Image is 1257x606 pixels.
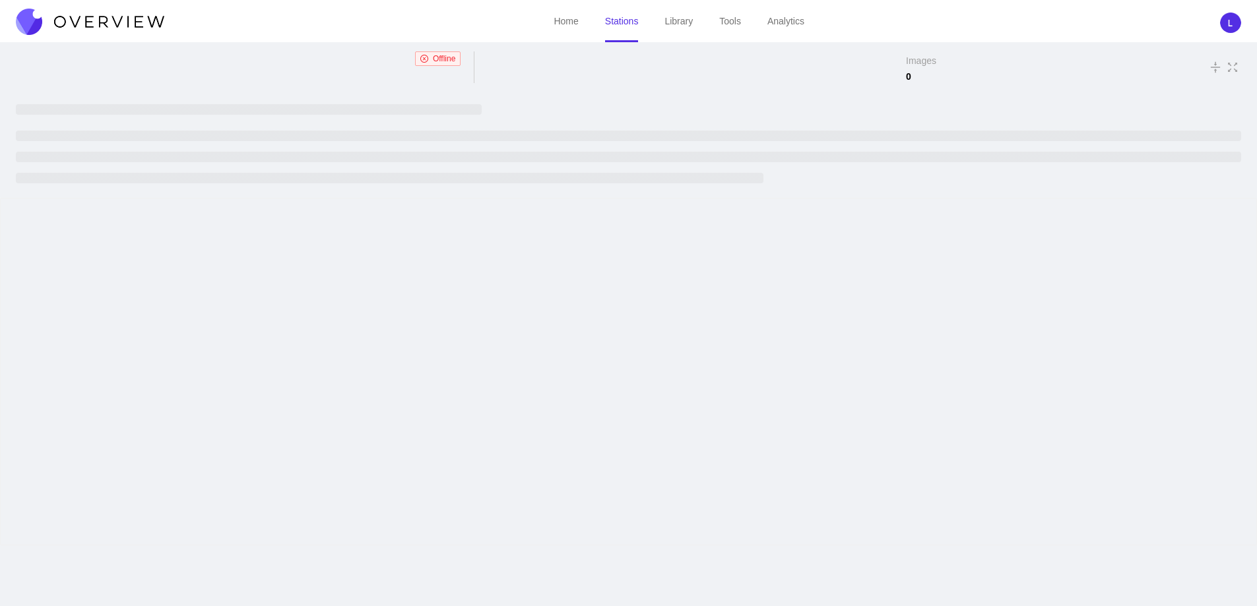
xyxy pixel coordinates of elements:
img: Overview [16,9,164,35]
span: fullscreen [1227,60,1239,75]
img: avatar [1220,13,1241,34]
a: Home [554,16,578,26]
span: 0 [906,70,936,83]
a: Stations [605,16,639,26]
a: Library [664,16,693,26]
a: Analytics [767,16,804,26]
div: undefined [16,51,21,70]
a: Tools [719,16,741,26]
span: Offline [433,52,455,65]
span: vertical-align-middle [1209,59,1221,75]
span: close-circle [420,55,428,63]
span: Images [906,54,936,67]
